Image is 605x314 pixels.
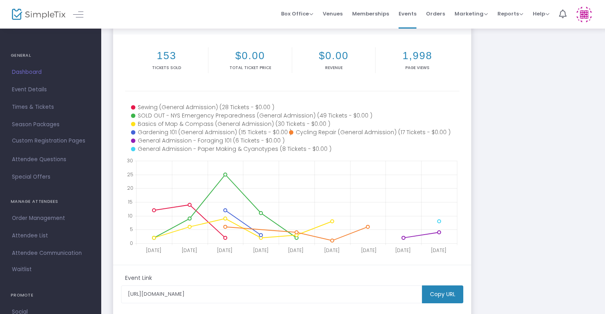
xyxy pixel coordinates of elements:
[11,287,91,303] h4: PROMOTE
[130,240,133,247] text: 0
[12,119,89,130] span: Season Packages
[130,226,133,233] text: 5
[12,213,89,223] span: Order Management
[426,4,445,24] span: Orders
[210,50,290,62] h2: $0.00
[12,154,89,165] span: Attendee Questions
[352,4,389,24] span: Memberships
[497,10,523,17] span: Reports
[323,4,343,24] span: Venues
[294,50,374,62] h2: $0.00
[422,285,463,303] m-button: Copy URL
[12,248,89,258] span: Attendee Communication
[533,10,549,17] span: Help
[288,247,303,254] text: [DATE]
[281,10,313,17] span: Box Office
[377,65,457,71] p: Page Views
[11,194,91,210] h4: MANAGE ATTENDEES
[12,85,89,95] span: Event Details
[377,50,457,62] h2: 1,998
[253,247,268,254] text: [DATE]
[324,247,339,254] text: [DATE]
[294,65,374,71] p: Revenue
[127,185,133,191] text: 20
[12,67,89,77] span: Dashboard
[182,247,197,254] text: [DATE]
[431,247,446,254] text: [DATE]
[127,157,133,164] text: 30
[127,50,206,62] h2: 153
[395,247,410,254] text: [DATE]
[128,198,133,205] text: 15
[399,4,416,24] span: Events
[127,65,206,71] p: Tickets sold
[125,274,152,282] m-panel-subtitle: Event Link
[217,247,232,254] text: [DATE]
[12,231,89,241] span: Attendee List
[12,266,32,274] span: Waitlist
[127,171,133,177] text: 25
[210,65,290,71] p: Total Ticket Price
[146,247,161,254] text: [DATE]
[12,137,85,145] span: Custom Registration Pages
[12,172,89,182] span: Special Offers
[12,102,89,112] span: Times & Tickets
[361,247,376,254] text: [DATE]
[455,10,488,17] span: Marketing
[128,212,133,219] text: 10
[11,48,91,64] h4: GENERAL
